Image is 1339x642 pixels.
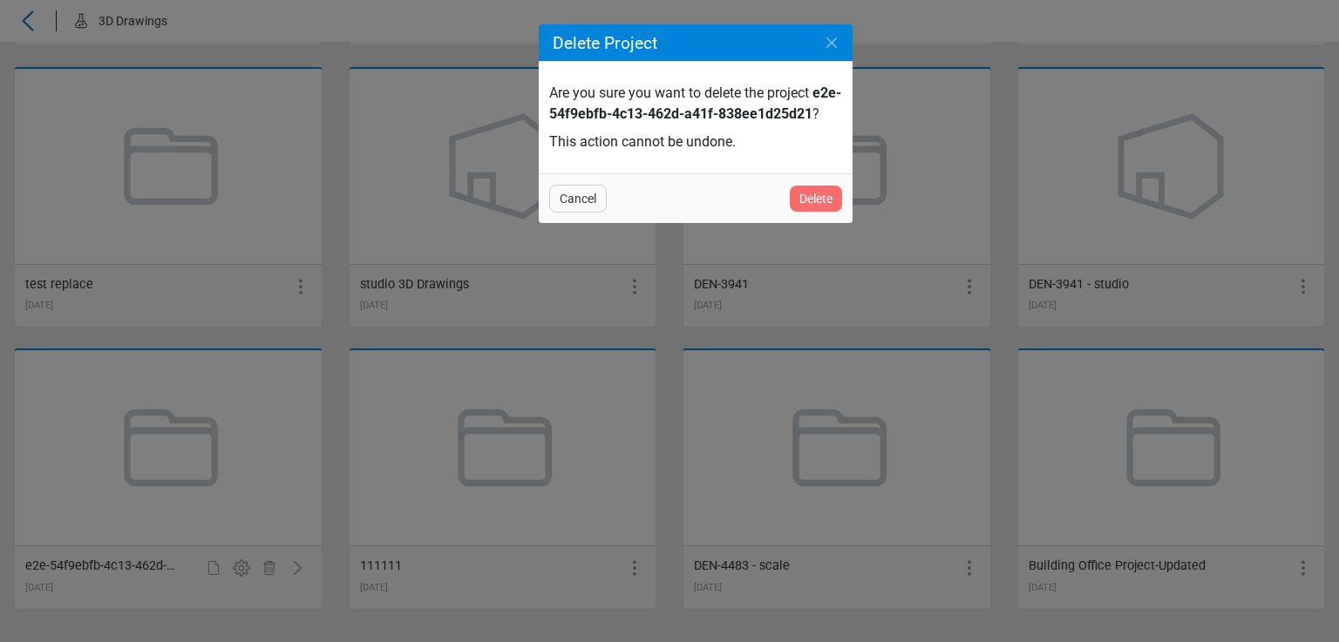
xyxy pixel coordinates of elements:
span: Are you sure you want to delete the project ? [549,84,842,152]
span: Delete [799,188,833,209]
span: This action cannot be undone. [549,132,842,152]
span: Cancel [560,188,596,209]
button: Close [807,22,853,64]
span: Delete Project [553,33,657,53]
